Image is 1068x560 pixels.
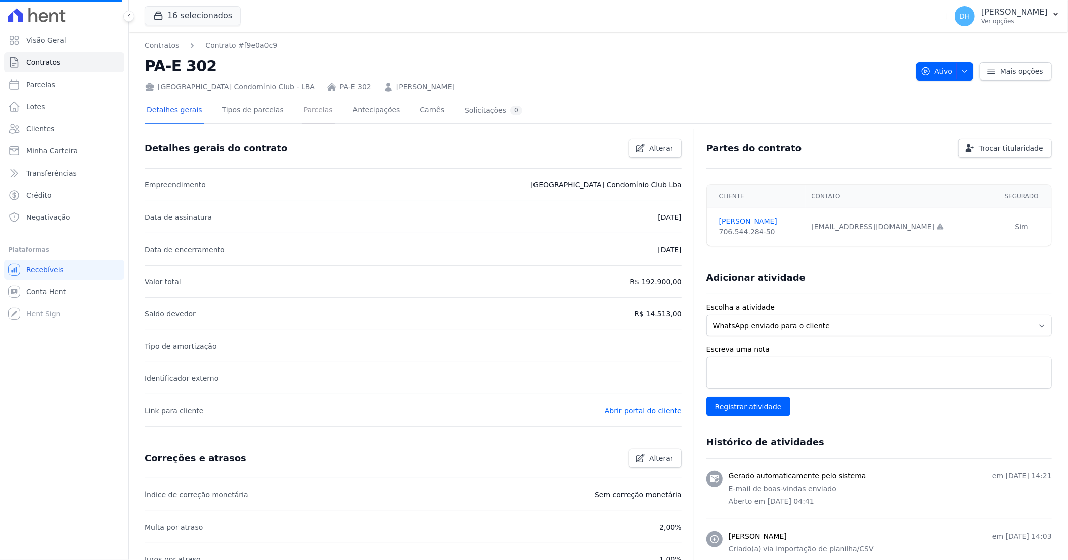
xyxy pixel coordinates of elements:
td: Sim [992,208,1051,246]
h3: [PERSON_NAME] [729,531,787,542]
span: Lotes [26,102,45,112]
p: R$ 192.900,00 [630,276,682,288]
span: Visão Geral [26,35,66,45]
div: [EMAIL_ADDRESS][DOMAIN_NAME] [812,222,986,232]
p: [PERSON_NAME] [981,7,1048,17]
h2: PA-E 302 [145,55,908,77]
p: Empreendimento [145,179,206,191]
p: Data de assinatura [145,211,212,223]
h3: Histórico de atividades [706,436,824,448]
h3: Correções e atrasos [145,452,246,464]
p: R$ 14.513,00 [634,308,681,320]
p: [DATE] [658,244,681,256]
a: Conta Hent [4,282,124,302]
h3: Partes do contrato [706,142,802,154]
a: Solicitações0 [463,98,524,124]
label: Escolha a atividade [706,302,1052,313]
p: Aberto em [DATE] 04:41 [729,496,1052,507]
span: Alterar [649,143,673,153]
a: [PERSON_NAME] [719,216,799,227]
p: [DATE] [658,211,681,223]
nav: Breadcrumb [145,40,908,51]
div: [GEOGRAPHIC_DATA] Condomínio Club - LBA [145,82,315,92]
a: Alterar [629,449,682,468]
a: Mais opções [980,62,1052,81]
p: Criado(a) via importação de planilha/CSV [729,544,1052,554]
p: Multa por atraso [145,521,203,533]
nav: Breadcrumb [145,40,277,51]
h3: Adicionar atividade [706,272,806,284]
th: Contato [806,185,992,208]
p: [GEOGRAPHIC_DATA] Condomínio Club Lba [530,179,682,191]
span: Parcelas [26,79,55,90]
a: Alterar [629,139,682,158]
span: Conta Hent [26,287,66,297]
span: Contratos [26,57,60,67]
span: Ativo [921,62,953,81]
a: Detalhes gerais [145,98,204,124]
a: [PERSON_NAME] [396,82,455,92]
h3: Detalhes gerais do contrato [145,142,287,154]
span: DH [959,13,970,20]
button: 16 selecionados [145,6,241,25]
label: Escreva uma nota [706,344,1052,355]
button: Ativo [916,62,974,81]
a: Contratos [145,40,179,51]
p: Identificador externo [145,372,218,384]
a: Contrato #f9e0a0c9 [205,40,277,51]
a: Parcelas [4,74,124,95]
a: PA-E 302 [340,82,371,92]
a: Minha Carteira [4,141,124,161]
a: Carnês [418,98,447,124]
h3: Gerado automaticamente pelo sistema [729,471,866,482]
th: Cliente [707,185,806,208]
p: Ver opções [981,17,1048,25]
span: Negativação [26,212,70,222]
a: Antecipações [351,98,402,124]
div: Plataformas [8,244,120,256]
div: 706.544.284-50 [719,227,799,237]
p: Índice de correção monetária [145,489,248,501]
p: 2,00% [659,521,681,533]
a: Transferências [4,163,124,183]
span: Minha Carteira [26,146,78,156]
p: Saldo devedor [145,308,196,320]
a: Tipos de parcelas [220,98,286,124]
span: Mais opções [1000,66,1043,76]
p: Link para cliente [145,405,203,417]
a: Clientes [4,119,124,139]
button: DH [PERSON_NAME] Ver opções [947,2,1068,30]
span: Recebíveis [26,265,64,275]
th: Segurado [992,185,1051,208]
a: Contratos [4,52,124,72]
a: Abrir portal do cliente [605,407,682,415]
a: Trocar titularidade [958,139,1052,158]
div: Solicitações [465,106,522,115]
span: Clientes [26,124,54,134]
div: 0 [510,106,522,115]
a: Lotes [4,97,124,117]
p: em [DATE] 14:03 [992,531,1052,542]
a: Negativação [4,207,124,227]
a: Crédito [4,185,124,205]
p: em [DATE] 14:21 [992,471,1052,482]
p: Tipo de amortização [145,340,217,352]
input: Registrar atividade [706,397,790,416]
p: Valor total [145,276,181,288]
a: Parcelas [302,98,335,124]
a: Visão Geral [4,30,124,50]
span: Trocar titularidade [979,143,1043,153]
span: Crédito [26,190,52,200]
p: Sem correção monetária [595,489,682,501]
p: Data de encerramento [145,244,225,256]
p: E-mail de boas-vindas enviado [729,484,1052,494]
span: Transferências [26,168,77,178]
a: Recebíveis [4,260,124,280]
span: Alterar [649,453,673,463]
